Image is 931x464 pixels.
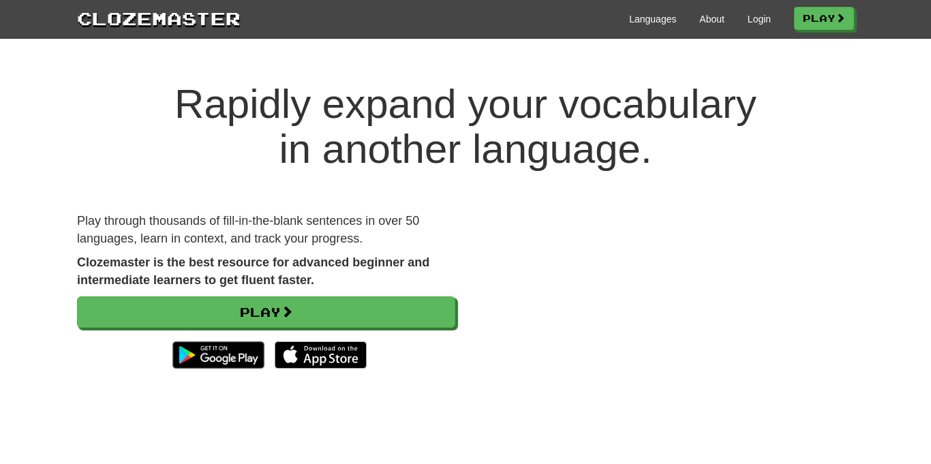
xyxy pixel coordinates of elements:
[699,12,724,26] a: About
[77,256,429,287] strong: Clozemaster is the best resource for advanced beginner and intermediate learners to get fluent fa...
[77,213,455,247] p: Play through thousands of fill-in-the-blank sentences in over 50 languages, learn in context, and...
[748,12,771,26] a: Login
[77,5,241,31] a: Clozemaster
[794,7,854,30] a: Play
[166,335,271,375] img: Get it on Google Play
[77,296,455,328] a: Play
[629,12,676,26] a: Languages
[275,341,367,369] img: Download_on_the_App_Store_Badge_US-UK_135x40-25178aeef6eb6b83b96f5f2d004eda3bffbb37122de64afbaef7...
